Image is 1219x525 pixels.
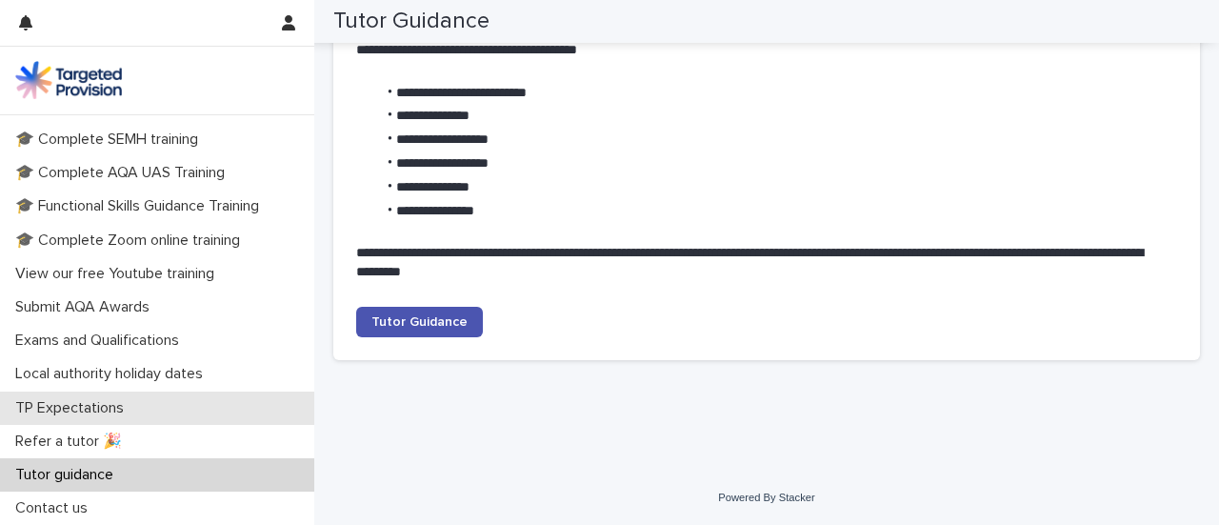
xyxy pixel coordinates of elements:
[718,492,814,503] a: Powered By Stacker
[356,307,483,337] a: Tutor Guidance
[8,265,230,283] p: View our free Youtube training
[8,232,255,250] p: 🎓 Complete Zoom online training
[8,131,213,149] p: 🎓 Complete SEMH training
[371,315,468,329] span: Tutor Guidance
[8,433,137,451] p: Refer a tutor 🎉
[8,399,139,417] p: TP Expectations
[8,365,218,383] p: Local authority holiday dates
[8,499,103,517] p: Contact us
[8,332,194,350] p: Exams and Qualifications
[8,197,274,215] p: 🎓 Functional Skills Guidance Training
[8,164,240,182] p: 🎓 Complete AQA UAS Training
[8,298,165,316] p: Submit AQA Awards
[333,8,490,35] h2: Tutor Guidance
[8,466,129,484] p: Tutor guidance
[15,61,122,99] img: M5nRWzHhSzIhMunXDL62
